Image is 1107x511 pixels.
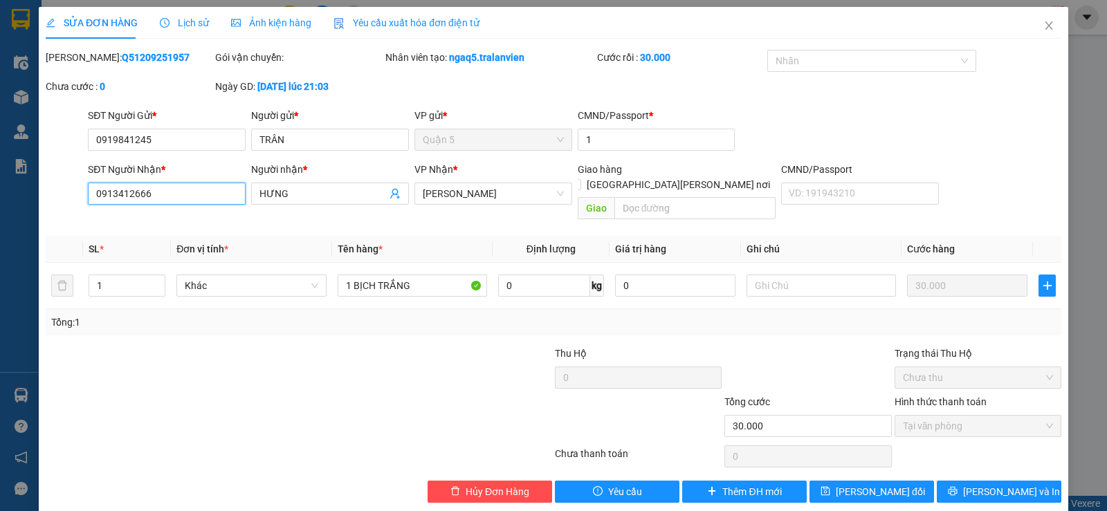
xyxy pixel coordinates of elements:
span: Khác [185,275,318,296]
span: save [821,486,830,497]
span: user-add [390,188,401,199]
span: [PERSON_NAME] đổi [836,484,925,499]
div: Ngày GD: [215,79,382,94]
div: Người nhận [251,162,409,177]
span: Yêu cầu [608,484,642,499]
button: plusThêm ĐH mới [682,481,807,503]
span: Yêu cầu xuất hóa đơn điện tử [333,17,479,28]
div: Người gửi [251,108,409,123]
span: Quận 5 [423,129,564,150]
span: Giao [578,197,614,219]
button: Close [1030,7,1068,46]
div: Tổng: 1 [51,315,428,330]
span: edit [46,18,55,28]
div: CMND/Passport [781,162,939,177]
input: VD: Bàn, Ghế [338,275,487,297]
button: printer[PERSON_NAME] và In [937,481,1061,503]
input: Ghi Chú [747,275,896,297]
button: save[PERSON_NAME] đổi [809,481,934,503]
div: Chưa cước : [46,79,212,94]
div: Nhân viên tạo: [385,50,595,65]
span: Giao hàng [578,164,622,175]
label: Hình thức thanh toán [895,396,987,407]
div: VP gửi [414,108,572,123]
span: picture [231,18,241,28]
span: Chưa thu [903,367,1053,388]
span: Lịch sử [160,17,209,28]
span: SL [89,243,100,254]
b: 30.000 [640,52,670,63]
span: delete [450,486,460,497]
b: 0 [100,81,105,92]
span: clock-circle [160,18,170,28]
th: Ghi chú [741,236,902,263]
div: Chưa thanh toán [553,446,723,470]
input: Dọc đường [614,197,776,219]
span: Phan Rang [423,183,564,204]
b: Q51209251957 [122,52,190,63]
span: Tổng cước [724,396,770,407]
span: VP Nhận [414,164,453,175]
span: Tại văn phòng [903,416,1053,436]
span: close [1043,20,1054,31]
div: SĐT Người Nhận [88,162,246,177]
button: deleteHủy Đơn Hàng [428,481,552,503]
div: Cước rồi : [597,50,764,65]
span: Thêm ĐH mới [722,484,781,499]
div: Gói vận chuyển: [215,50,382,65]
b: [DATE] lúc 21:03 [257,81,329,92]
button: plus [1039,275,1056,297]
div: CMND/Passport [578,108,735,123]
span: Cước hàng [907,243,955,254]
input: 0 [907,275,1027,297]
span: Tên hàng [338,243,383,254]
span: SỬA ĐƠN HÀNG [46,17,138,28]
span: [GEOGRAPHIC_DATA][PERSON_NAME] nơi [581,177,776,192]
span: exclamation-circle [593,486,603,497]
span: printer [948,486,958,497]
span: plus [707,486,717,497]
span: Đơn vị tính [176,243,228,254]
span: [PERSON_NAME] và In [963,484,1060,499]
span: Hủy Đơn Hàng [466,484,529,499]
span: plus [1039,280,1055,291]
div: [PERSON_NAME]: [46,50,212,65]
span: kg [590,275,604,297]
span: Định lượng [527,243,576,254]
button: delete [51,275,73,297]
button: exclamation-circleYêu cầu [555,481,679,503]
div: SĐT Người Gửi [88,108,246,123]
div: Trạng thái Thu Hộ [895,346,1061,361]
span: Thu Hộ [555,348,587,359]
span: Ảnh kiện hàng [231,17,311,28]
img: icon [333,18,345,29]
b: ngaq5.tralanvien [449,52,524,63]
span: Giá trị hàng [615,243,666,254]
